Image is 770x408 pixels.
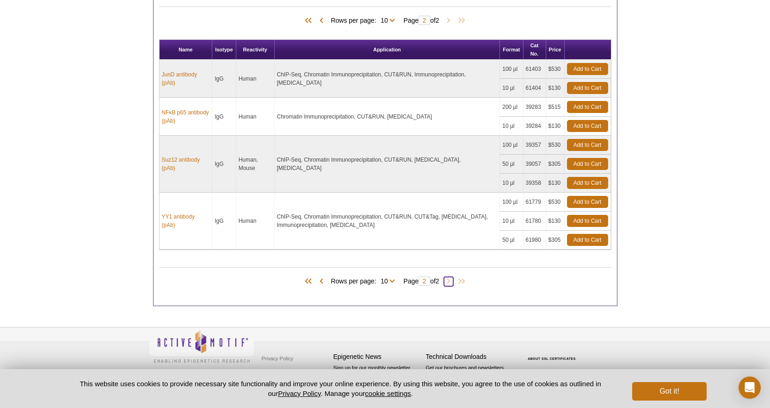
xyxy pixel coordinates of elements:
td: IgG [212,98,236,136]
p: Get our brochures and newsletters, or request them by mail. [426,364,514,388]
td: 100 µl [500,136,523,155]
a: Add to Cart [567,234,608,246]
td: Chromatin Immunoprecipitation, CUT&RUN, [MEDICAL_DATA] [275,98,500,136]
td: $530 [546,136,565,155]
a: Add to Cart [567,177,608,189]
th: Cat No. [524,40,546,60]
td: Human, Mouse [236,136,275,193]
td: ChIP-Seq, Chromatin Immunoprecipitation, CUT&RUN, Immunoprecipitation, [MEDICAL_DATA] [275,60,500,98]
button: Got it! [632,382,706,401]
td: 50 µl [500,231,523,250]
td: ChIP-Seq, Chromatin Immunoprecipitation, CUT&RUN, [MEDICAL_DATA], [MEDICAL_DATA] [275,136,500,193]
td: 39358 [524,174,546,193]
img: Active Motif, [148,327,255,365]
td: $305 [546,231,565,250]
td: Human [236,60,275,98]
td: IgG [212,60,236,98]
td: Human [236,193,275,250]
a: Terms & Conditions [259,365,308,379]
th: Format [500,40,523,60]
td: 39357 [524,136,546,155]
td: $305 [546,155,565,174]
td: 61780 [524,212,546,231]
td: 39283 [524,98,546,117]
a: NFκB p65 antibody (pAb) [162,108,210,125]
span: Next Page [444,277,453,286]
a: Suz12 antibody (pAb) [162,156,210,172]
td: 10 µl [500,79,523,98]
td: IgG [212,136,236,193]
span: 2 [436,17,439,24]
a: Add to Cart [567,120,608,132]
th: Price [546,40,565,60]
span: Page of [399,276,444,286]
td: 61404 [524,79,546,98]
span: Last Page [453,16,467,25]
th: Reactivity [236,40,275,60]
span: Previous Page [317,16,326,25]
span: Rows per page: [331,15,399,25]
a: Add to Cart [567,139,608,151]
button: cookie settings [365,389,411,397]
span: First Page [303,277,317,286]
span: Next Page [444,16,453,25]
span: Page of [399,16,444,25]
td: 39284 [524,117,546,136]
th: Name [160,40,213,60]
th: Application [275,40,500,60]
p: Sign up for our monthly newsletter highlighting recent publications in the field of epigenetics. [333,364,421,395]
span: Rows per page: [331,276,399,285]
td: ChIP-Seq, Chromatin Immunoprecipitation, CUT&RUN, CUT&Tag, [MEDICAL_DATA], Immunoprecipitation, [... [275,193,500,250]
h4: Epigenetic News [333,353,421,361]
a: JunD antibody (pAb) [162,70,210,87]
td: 200 µl [500,98,523,117]
a: YY1 antibody (pAb) [162,213,210,229]
div: Open Intercom Messenger [739,377,761,399]
td: 100 µl [500,193,523,212]
td: 10 µl [500,117,523,136]
span: First Page [303,16,317,25]
td: $130 [546,79,565,98]
a: Add to Cart [567,196,608,208]
td: $130 [546,174,565,193]
a: Add to Cart [567,215,608,227]
td: 39057 [524,155,546,174]
a: Privacy Policy [278,389,320,397]
td: 61980 [524,231,546,250]
td: 100 µl [500,60,523,79]
h4: Technical Downloads [426,353,514,361]
th: Isotype [212,40,236,60]
p: This website uses cookies to provide necessary site functionality and improve your online experie... [64,379,617,398]
td: 10 µl [500,212,523,231]
td: 50 µl [500,155,523,174]
td: IgG [212,193,236,250]
td: Human [236,98,275,136]
a: Privacy Policy [259,352,296,365]
span: 2 [436,277,439,285]
a: Add to Cart [567,101,608,113]
td: $530 [546,60,565,79]
td: $515 [546,98,565,117]
table: Click to Verify - This site chose Symantec SSL for secure e-commerce and confidential communicati... [518,344,588,364]
a: ABOUT SSL CERTIFICATES [528,357,576,360]
span: Previous Page [317,277,326,286]
td: 10 µl [500,174,523,193]
a: Add to Cart [567,82,608,94]
td: 61779 [524,193,546,212]
td: $130 [546,117,565,136]
a: Add to Cart [567,158,608,170]
td: $130 [546,212,565,231]
td: 61403 [524,60,546,79]
a: Add to Cart [567,63,608,75]
span: Last Page [453,277,467,286]
td: $530 [546,193,565,212]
